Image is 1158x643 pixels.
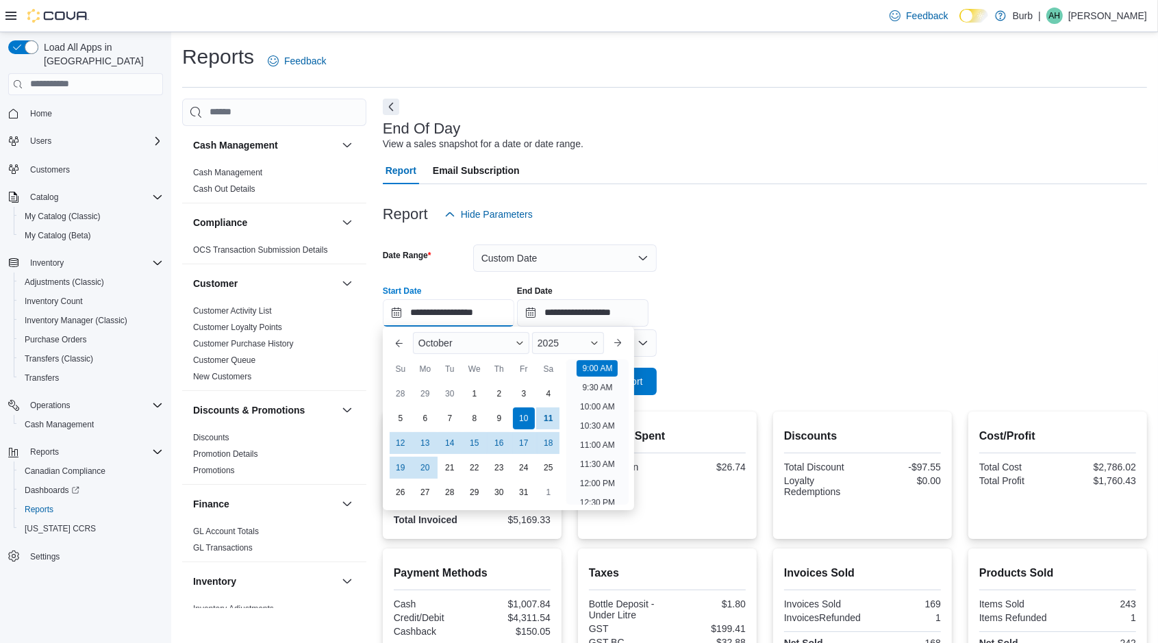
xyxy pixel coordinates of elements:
span: Inventory Manager (Classic) [25,315,127,326]
div: day-15 [464,432,486,454]
span: Promotions [193,465,235,476]
div: day-17 [513,432,535,454]
div: $26.74 [670,462,746,472]
div: Finance [182,523,366,562]
span: Report [386,157,416,184]
li: 12:00 PM [575,475,620,492]
span: Feedback [906,9,948,23]
span: Customer Queue [193,355,255,366]
li: 10:00 AM [575,399,620,415]
span: Dashboards [19,482,163,499]
button: Catalog [3,188,168,207]
div: day-30 [439,383,461,405]
button: Customer [339,275,355,292]
a: Customer Purchase History [193,339,294,349]
button: Customers [3,159,168,179]
div: Button. Open the month selector. October is currently selected. [413,332,529,354]
span: My Catalog (Beta) [25,230,91,241]
p: | [1038,8,1041,24]
div: $199.41 [670,623,746,634]
button: Users [3,131,168,151]
h2: Cost/Profit [979,428,1136,444]
button: Discounts & Promotions [339,402,355,418]
div: Total Discount [784,462,860,472]
span: Inventory Manager (Classic) [19,312,163,329]
p: Burb [1013,8,1033,24]
div: day-27 [414,481,436,503]
div: day-29 [464,481,486,503]
button: Custom Date [473,244,657,272]
div: day-11 [538,407,559,429]
div: Total Profit [979,475,1055,486]
span: Transfers [25,373,59,383]
span: New Customers [193,371,251,382]
div: InvoicesRefunded [784,612,861,623]
div: Bottle Deposit - Under Litre [589,598,665,620]
div: 243 [1060,598,1136,609]
div: GST [589,623,665,634]
span: [US_STATE] CCRS [25,523,96,534]
h2: Payment Methods [394,565,551,581]
a: Transfers (Classic) [19,351,99,367]
div: Cashback [394,626,470,637]
a: My Catalog (Beta) [19,227,97,244]
a: Customer Loyalty Points [193,323,282,332]
button: Compliance [339,214,355,231]
a: [US_STATE] CCRS [19,520,101,537]
span: Reports [25,444,163,460]
a: New Customers [193,372,251,381]
button: Inventory [193,575,336,588]
span: GL Transactions [193,542,253,553]
span: 2025 [538,338,559,349]
li: 12:30 PM [575,494,620,511]
span: Canadian Compliance [25,466,105,477]
h3: Customer [193,277,238,290]
span: Customers [30,164,70,175]
div: Items Refunded [979,612,1055,623]
li: 11:00 AM [575,437,620,453]
span: Inventory Count [19,293,163,310]
span: Feedback [284,54,326,68]
div: day-10 [513,407,535,429]
button: Customer [193,277,336,290]
div: -$97.55 [865,462,941,472]
button: Inventory [25,255,69,271]
span: Customer Loyalty Points [193,322,282,333]
li: 10:30 AM [575,418,620,434]
span: Discounts [193,432,229,443]
span: Email Subscription [433,157,520,184]
button: Reports [3,442,168,462]
div: Axel Holin [1046,8,1063,24]
span: Customers [25,160,163,177]
span: My Catalog (Classic) [25,211,101,222]
nav: Complex example [8,98,163,602]
h2: Products Sold [979,565,1136,581]
span: Home [25,105,163,122]
div: day-29 [414,383,436,405]
div: Su [390,358,412,380]
button: Reports [25,444,64,460]
a: GL Account Totals [193,527,259,536]
h3: Inventory [193,575,236,588]
div: Total Cost [979,462,1055,472]
div: Sa [538,358,559,380]
h2: Taxes [589,565,746,581]
div: Loyalty Redemptions [784,475,860,497]
div: day-1 [464,383,486,405]
button: Next month [607,332,629,354]
button: Previous Month [388,332,410,354]
span: Hide Parameters [461,207,533,221]
div: Th [488,358,510,380]
div: day-12 [390,432,412,454]
div: Credit/Debit [394,612,470,623]
button: My Catalog (Beta) [14,226,168,245]
span: Home [30,108,52,119]
div: Fr [513,358,535,380]
div: day-3 [513,383,535,405]
div: Customer [182,303,366,390]
button: Operations [3,396,168,415]
a: Home [25,105,58,122]
button: Adjustments (Classic) [14,273,168,292]
div: Cash Management [182,164,366,203]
